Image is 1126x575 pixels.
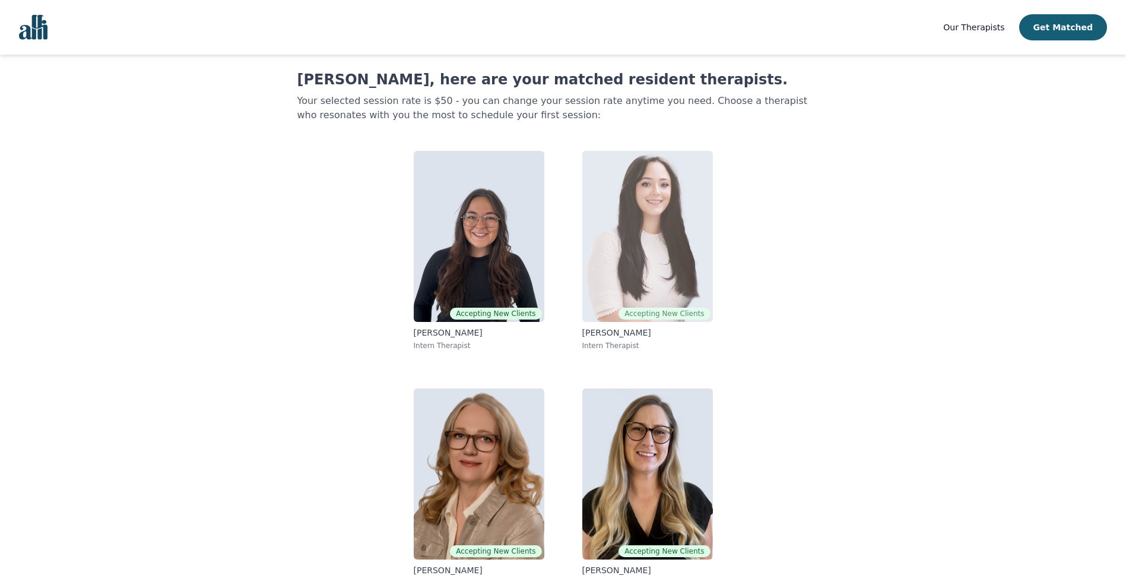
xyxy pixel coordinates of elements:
[297,94,829,122] p: Your selected session rate is $50 - you can change your session rate anytime you need. Choose a t...
[943,20,1004,34] a: Our Therapists
[414,151,544,322] img: Haile Mcbride
[414,327,544,339] p: [PERSON_NAME]
[618,545,710,557] span: Accepting New Clients
[1019,14,1107,40] button: Get Matched
[573,141,722,360] a: Gloria ZambranoAccepting New Clients[PERSON_NAME]Intern Therapist
[582,151,713,322] img: Gloria Zambrano
[582,388,713,560] img: Amina Purac
[414,388,544,560] img: Siobhan Chandler
[414,341,544,350] p: Intern Therapist
[19,15,47,40] img: alli logo
[450,308,541,320] span: Accepting New Clients
[582,327,713,339] p: [PERSON_NAME]
[582,341,713,350] p: Intern Therapist
[450,545,541,557] span: Accepting New Clients
[618,308,710,320] span: Accepting New Clients
[943,23,1004,32] span: Our Therapists
[297,70,829,89] h1: [PERSON_NAME], here are your matched resident therapists.
[404,141,554,360] a: Haile McbrideAccepting New Clients[PERSON_NAME]Intern Therapist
